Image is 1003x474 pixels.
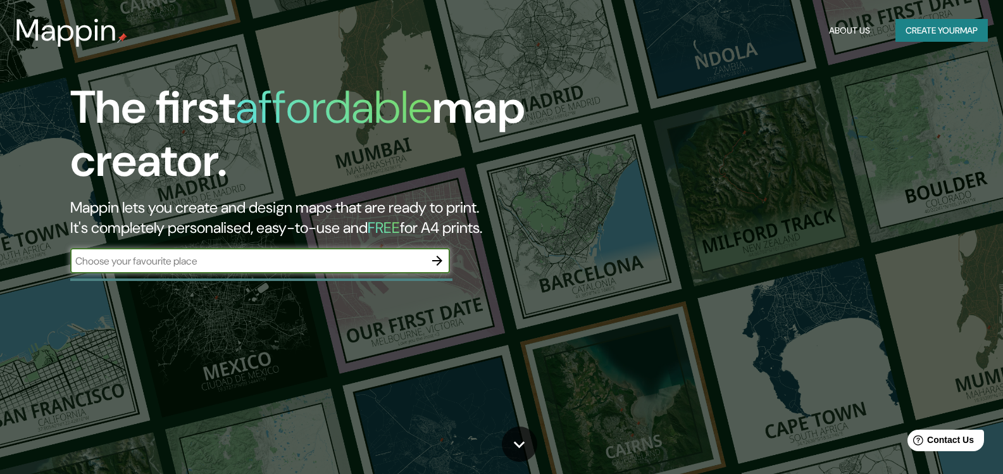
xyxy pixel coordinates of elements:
[368,218,400,237] h5: FREE
[70,254,425,268] input: Choose your favourite place
[890,425,989,460] iframe: Help widget launcher
[117,33,127,43] img: mappin-pin
[895,19,988,42] button: Create yourmap
[15,13,117,48] h3: Mappin
[70,81,572,197] h1: The first map creator.
[70,197,572,238] h2: Mappin lets you create and design maps that are ready to print. It's completely personalised, eas...
[824,19,875,42] button: About Us
[235,78,432,137] h1: affordable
